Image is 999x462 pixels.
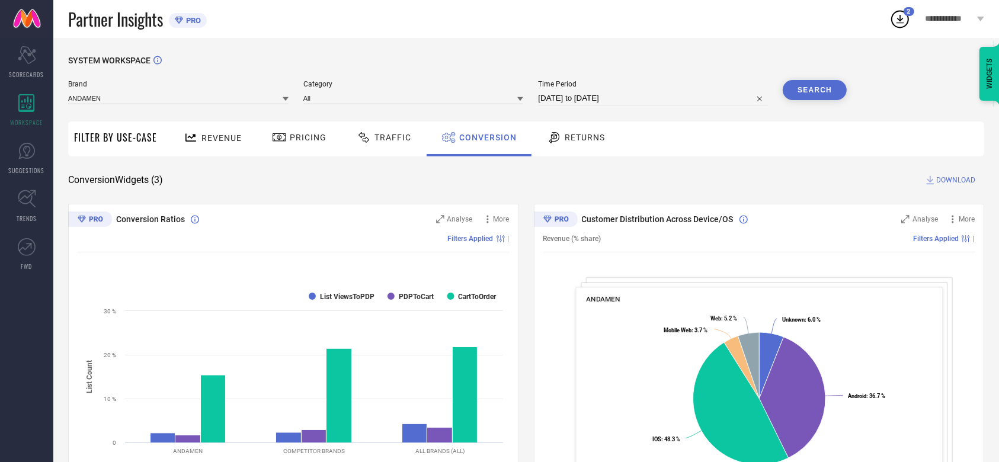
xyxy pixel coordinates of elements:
[303,80,524,88] span: Category
[508,235,510,243] span: |
[710,315,721,322] tspan: Web
[68,80,289,88] span: Brand
[68,174,163,186] span: Conversion Widgets ( 3 )
[459,133,517,142] span: Conversion
[415,448,465,454] text: ALL BRANDS (ALL)
[912,215,938,223] span: Analyse
[173,448,203,454] text: ANDAMEN
[913,235,959,243] span: Filters Applied
[201,133,242,143] span: Revenue
[565,133,605,142] span: Returns
[936,174,975,186] span: DOWNLOAD
[543,235,601,243] span: Revenue (% share)
[290,133,326,142] span: Pricing
[538,91,768,105] input: Select time period
[104,308,116,315] text: 30 %
[113,439,116,446] text: 0
[494,215,510,223] span: More
[104,352,116,358] text: 20 %
[283,448,345,454] text: COMPETITOR BRANDS
[436,215,444,223] svg: Zoom
[9,70,44,79] span: SCORECARDS
[116,214,185,224] span: Conversion Ratios
[889,8,911,30] div: Open download list
[652,436,680,442] text: : 48.3 %
[959,215,975,223] span: More
[973,235,975,243] span: |
[907,8,911,15] span: 2
[183,16,201,25] span: PRO
[320,293,374,301] text: List ViewsToPDP
[11,118,43,127] span: WORKSPACE
[399,293,434,301] text: PDPToCart
[374,133,411,142] span: Traffic
[459,293,497,301] text: CartToOrder
[901,215,910,223] svg: Zoom
[104,396,116,402] text: 10 %
[652,436,661,442] tspan: IOS
[9,166,45,175] span: SUGGESTIONS
[21,262,33,271] span: FWD
[534,211,578,229] div: Premium
[85,360,94,393] tspan: List Count
[447,215,473,223] span: Analyse
[782,316,805,323] tspan: Unknown
[582,214,734,224] span: Customer Distribution Across Device/OS
[68,211,112,229] div: Premium
[848,393,885,399] text: : 36.7 %
[17,214,37,223] span: TRENDS
[538,80,768,88] span: Time Period
[783,80,847,100] button: Search
[664,327,707,333] text: : 3.7 %
[782,316,821,323] text: : 6.0 %
[848,393,866,399] tspan: Android
[68,56,151,65] span: SYSTEM WORKSPACE
[68,7,163,31] span: Partner Insights
[664,327,691,333] tspan: Mobile Web
[448,235,494,243] span: Filters Applied
[586,295,620,303] span: ANDAMEN
[710,315,737,322] text: : 5.2 %
[74,130,157,145] span: Filter By Use-Case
